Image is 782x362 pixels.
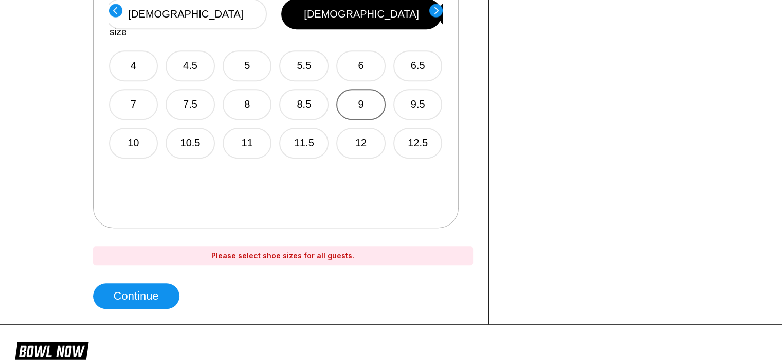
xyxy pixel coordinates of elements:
button: 7.5 [166,89,215,120]
button: 5.5 [279,50,329,81]
button: 10.5 [166,128,215,159]
button: 8 [223,89,272,120]
div: Please select shoe sizes for all guests. [93,246,473,265]
button: Continue [93,283,179,309]
button: 11.5 [279,128,329,159]
button: 4 [109,50,158,81]
button: 9 [336,89,386,120]
button: 4.5 [166,50,215,81]
button: 7 [109,89,158,120]
button: 5 [223,50,272,81]
button: 6.5 [393,50,443,81]
button: 9.5 [393,89,443,120]
button: 12.5 [393,128,443,159]
button: 8.5 [279,89,329,120]
button: 6 [336,50,386,81]
button: 12 [336,128,386,159]
button: 10 [109,128,158,159]
button: 11 [223,128,272,159]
